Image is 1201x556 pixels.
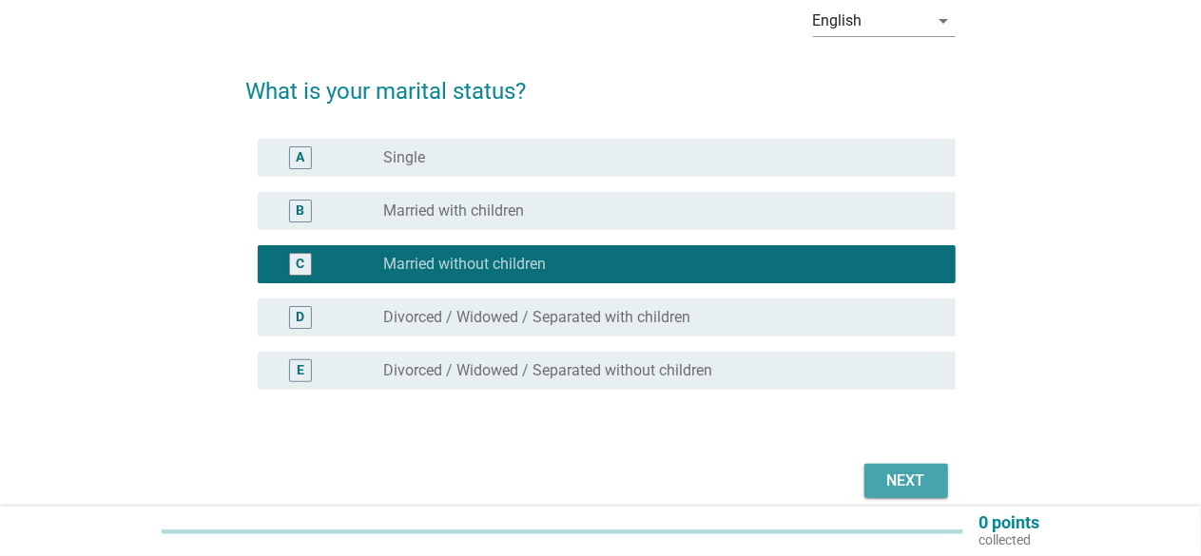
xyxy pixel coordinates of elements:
label: Married without children [384,255,547,274]
div: A [296,148,304,168]
i: arrow_drop_down [933,10,956,32]
div: Next [880,470,933,492]
button: Next [864,464,948,498]
div: C [296,255,304,275]
p: collected [978,531,1039,548]
div: English [813,12,862,29]
label: Divorced / Widowed / Separated with children [384,308,691,327]
label: Single [384,148,426,167]
div: E [297,361,304,381]
div: D [296,308,304,328]
p: 0 points [978,514,1039,531]
label: Married with children [384,201,525,220]
h2: What is your marital status? [246,55,956,108]
div: B [296,201,304,221]
label: Divorced / Widowed / Separated without children [384,361,713,380]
